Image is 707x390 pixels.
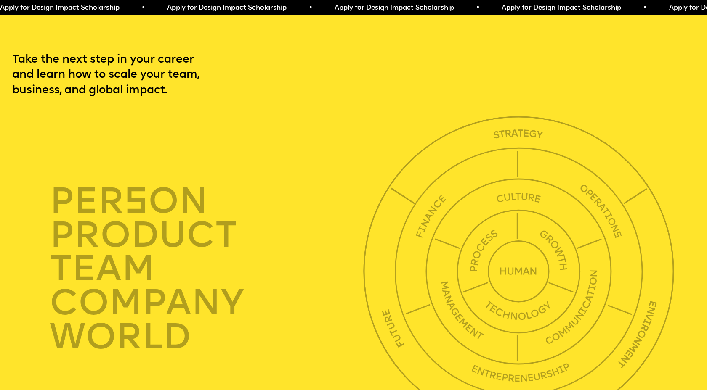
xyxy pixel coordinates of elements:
span: • [308,5,312,11]
span: • [476,5,480,11]
div: world [50,320,368,354]
div: product [50,218,368,252]
p: Take the next step in your career and learn how to scale your team, business, and global impact. [12,53,231,99]
div: company [50,286,368,320]
div: TEAM [50,252,368,286]
div: per on [50,184,368,218]
span: • [643,5,647,11]
span: s [124,185,148,222]
span: • [141,5,145,11]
